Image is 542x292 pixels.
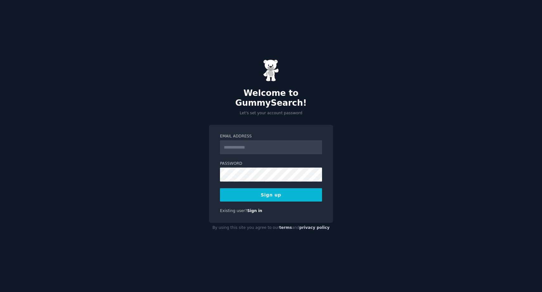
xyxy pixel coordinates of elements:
div: By using this site you agree to our and [209,223,333,233]
span: Existing user? [220,209,247,213]
button: Sign up [220,188,322,202]
p: Let's set your account password [209,110,333,116]
label: Password [220,161,322,167]
a: terms [279,225,292,230]
a: privacy policy [299,225,330,230]
a: Sign in [247,209,262,213]
label: Email Address [220,134,322,139]
img: Gummy Bear [263,59,279,82]
h2: Welcome to GummySearch! [209,88,333,108]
